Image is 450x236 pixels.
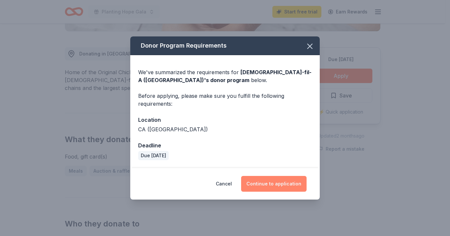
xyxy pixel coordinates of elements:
button: Continue to application [241,176,307,192]
div: Deadline [138,141,312,150]
div: Location [138,116,312,124]
div: CA ([GEOGRAPHIC_DATA]) [138,125,312,133]
button: Cancel [216,176,232,192]
div: Due [DATE] [138,151,169,160]
div: Before applying, please make sure you fulfill the following requirements: [138,92,312,108]
div: Donor Program Requirements [130,36,320,55]
div: We've summarized the requirements for below. [138,68,312,84]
